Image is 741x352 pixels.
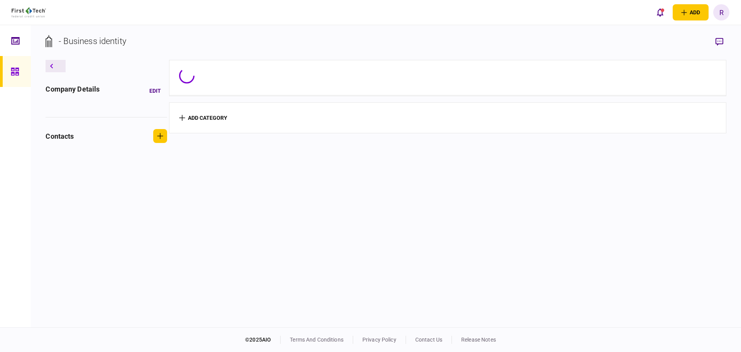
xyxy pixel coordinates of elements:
[46,131,74,141] div: contacts
[59,35,126,48] div: - Business identity
[652,4,668,20] button: open notifications list
[461,337,496,343] a: release notes
[12,7,46,17] img: client company logo
[46,84,100,98] div: company details
[713,4,729,20] button: R
[415,337,442,343] a: contact us
[673,4,709,20] button: open adding identity options
[362,337,396,343] a: privacy policy
[245,336,281,344] div: © 2025 AIO
[290,337,343,343] a: terms and conditions
[143,84,167,98] button: Edit
[179,115,227,121] button: add category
